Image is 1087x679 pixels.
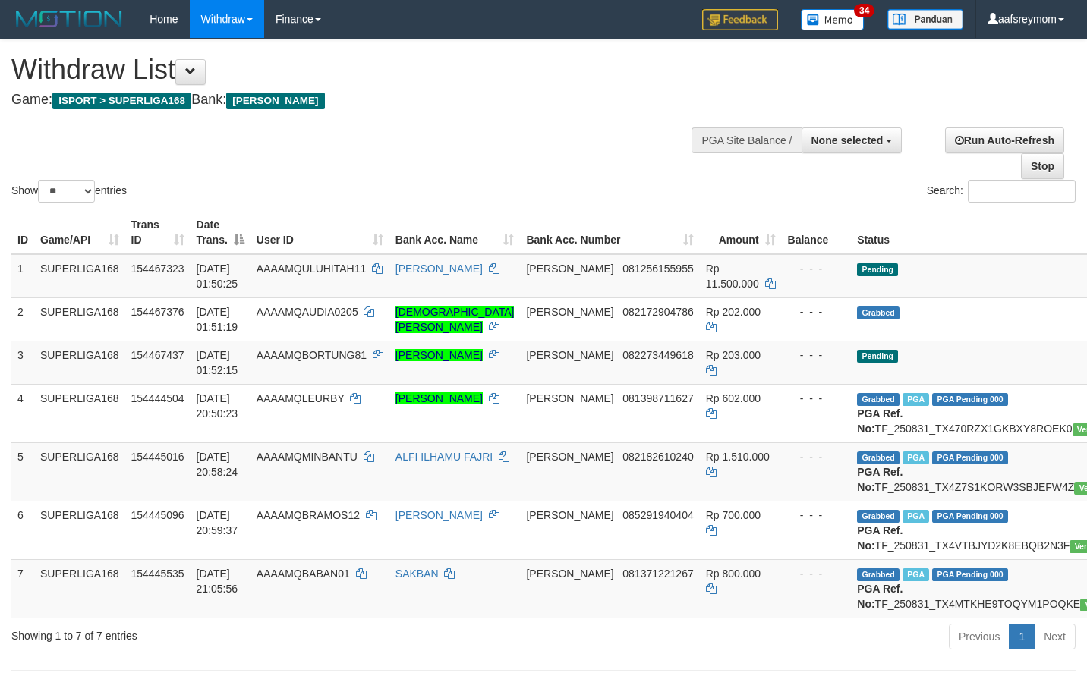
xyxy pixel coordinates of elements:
th: Game/API: activate to sort column ascending [34,211,125,254]
span: AAAAMQULUHITAH11 [257,262,366,275]
th: Balance [782,211,852,254]
label: Show entries [11,180,127,203]
th: User ID: activate to sort column ascending [250,211,389,254]
b: PGA Ref. No: [857,466,903,493]
span: Marked by aafheankoy [903,510,929,523]
div: - - - [788,391,846,406]
td: SUPERLIGA168 [34,559,125,618]
span: 154445016 [131,451,184,463]
span: 154467437 [131,349,184,361]
td: 7 [11,559,34,618]
span: [DATE] 01:50:25 [197,262,238,290]
div: - - - [788,261,846,276]
a: [DEMOGRAPHIC_DATA][PERSON_NAME] [395,306,515,333]
img: Button%20Memo.svg [801,9,865,30]
img: Feedback.jpg [702,9,778,30]
span: None selected [811,134,884,146]
a: Run Auto-Refresh [945,127,1064,153]
span: PGA Pending [932,510,1008,523]
td: 5 [11,442,34,501]
a: [PERSON_NAME] [395,349,483,361]
span: 34 [854,4,874,17]
select: Showentries [38,180,95,203]
a: Next [1034,624,1076,649]
span: AAAAMQMINBANTU [257,451,358,463]
td: SUPERLIGA168 [34,384,125,442]
span: PGA Pending [932,451,1008,464]
div: PGA Site Balance / [692,127,801,153]
a: SAKBAN [395,567,439,580]
span: ISPORT > SUPERLIGA168 [52,93,191,109]
span: Copy 082182610240 to clipboard [622,451,693,463]
span: Rp 11.500.000 [706,262,759,290]
td: 3 [11,341,34,384]
span: Pending [857,263,898,276]
span: Rp 602.000 [706,392,761,404]
td: SUPERLIGA168 [34,297,125,341]
td: SUPERLIGA168 [34,341,125,384]
a: Previous [949,624,1010,649]
th: ID [11,211,34,254]
span: Rp 700.000 [706,509,761,521]
span: [DATE] 01:52:15 [197,349,238,376]
span: AAAAMQLEURBY [257,392,345,404]
button: None selected [802,127,903,153]
a: ALFI ILHAMU FAJRI [395,451,493,463]
span: Rp 202.000 [706,306,761,318]
th: Bank Acc. Name: activate to sort column ascending [389,211,521,254]
th: Trans ID: activate to sort column ascending [125,211,191,254]
span: 154467323 [131,262,184,275]
span: [PERSON_NAME] [526,349,613,361]
td: 4 [11,384,34,442]
span: [DATE] 21:05:56 [197,567,238,595]
span: Copy 081371221267 to clipboard [622,567,693,580]
input: Search: [968,180,1076,203]
span: AAAAMQBRAMOS12 [257,509,360,521]
td: SUPERLIGA168 [34,442,125,501]
span: Copy 081398711627 to clipboard [622,392,693,404]
b: PGA Ref. No: [857,407,903,435]
a: Stop [1021,153,1064,179]
span: [DATE] 20:58:24 [197,451,238,478]
span: Marked by aafounsreynich [903,393,929,406]
span: [DATE] 20:59:37 [197,509,238,536]
span: 154444504 [131,392,184,404]
b: PGA Ref. No: [857,524,903,552]
th: Bank Acc. Number: activate to sort column ascending [520,211,699,254]
span: Pending [857,350,898,363]
td: 1 [11,254,34,298]
img: panduan.png [887,9,963,30]
span: AAAAMQBORTUNG81 [257,349,367,361]
span: Grabbed [857,306,900,319]
span: AAAAMQAUDIA0205 [257,306,358,318]
span: Marked by aafheankoy [903,451,929,464]
span: Rp 203.000 [706,349,761,361]
h4: Game: Bank: [11,93,710,108]
span: [DATE] 20:50:23 [197,392,238,420]
span: [PERSON_NAME] [526,306,613,318]
a: [PERSON_NAME] [395,392,483,404]
div: - - - [788,508,846,523]
span: Grabbed [857,510,900,523]
span: AAAAMQBABAN01 [257,567,350,580]
div: - - - [788,566,846,581]
span: Grabbed [857,393,900,406]
span: Grabbed [857,451,900,464]
td: 6 [11,501,34,559]
span: Copy 082172904786 to clipboard [622,306,693,318]
a: 1 [1009,624,1035,649]
span: Copy 085291940404 to clipboard [622,509,693,521]
span: [PERSON_NAME] [226,93,324,109]
label: Search: [927,180,1076,203]
div: - - - [788,304,846,319]
td: SUPERLIGA168 [34,501,125,559]
span: 154445096 [131,509,184,521]
span: [PERSON_NAME] [526,451,613,463]
a: [PERSON_NAME] [395,262,483,275]
span: 154445535 [131,567,184,580]
span: Grabbed [857,568,900,581]
span: Copy 082273449618 to clipboard [622,349,693,361]
span: [PERSON_NAME] [526,262,613,275]
span: Copy 081256155955 to clipboard [622,262,693,275]
a: [PERSON_NAME] [395,509,483,521]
